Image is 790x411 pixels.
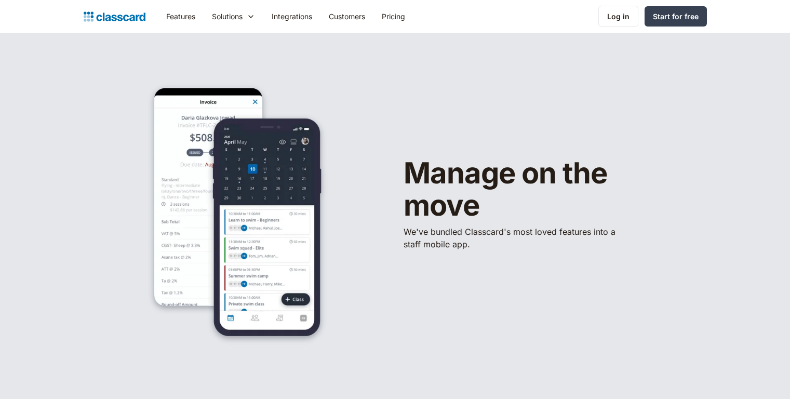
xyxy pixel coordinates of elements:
a: Log in [598,6,638,27]
div: Solutions [212,11,243,22]
div: Log in [607,11,630,22]
div: Solutions [204,5,263,28]
a: Customers [320,5,373,28]
div: Start for free [653,11,699,22]
a: Pricing [373,5,413,28]
a: Integrations [263,5,320,28]
a: home [84,9,145,24]
a: Features [158,5,204,28]
a: Start for free [645,6,707,26]
p: We've bundled ​Classcard's most loved features into a staff mobile app. [404,226,622,250]
h1: Manage on the move [404,157,674,221]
